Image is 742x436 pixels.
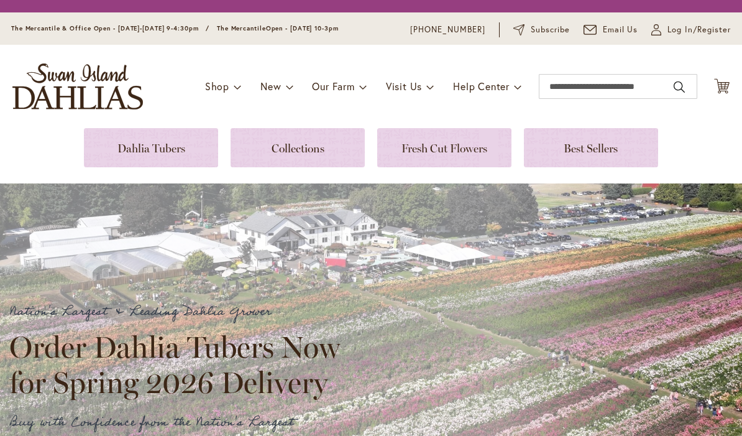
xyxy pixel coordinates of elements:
[260,80,281,93] span: New
[312,80,354,93] span: Our Farm
[674,77,685,97] button: Search
[205,80,229,93] span: Shop
[266,24,339,32] span: Open - [DATE] 10-3pm
[386,80,422,93] span: Visit Us
[12,63,143,109] a: store logo
[453,80,510,93] span: Help Center
[584,24,638,36] a: Email Us
[410,24,485,36] a: [PHONE_NUMBER]
[531,24,570,36] span: Subscribe
[9,330,351,399] h2: Order Dahlia Tubers Now for Spring 2026 Delivery
[603,24,638,36] span: Email Us
[9,302,351,322] p: Nation's Largest & Leading Dahlia Grower
[11,24,266,32] span: The Mercantile & Office Open - [DATE]-[DATE] 9-4:30pm / The Mercantile
[651,24,731,36] a: Log In/Register
[513,24,570,36] a: Subscribe
[667,24,731,36] span: Log In/Register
